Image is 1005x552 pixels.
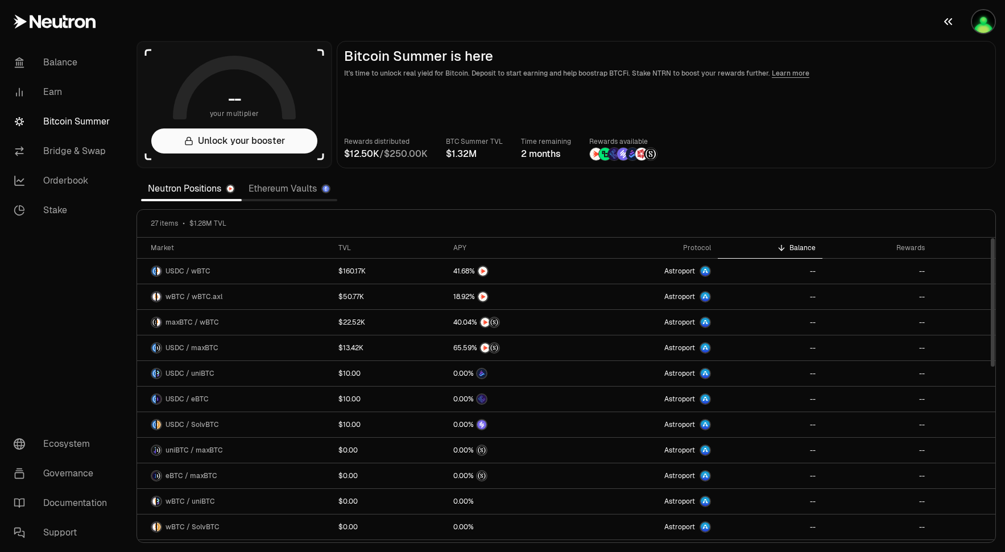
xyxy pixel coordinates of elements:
[141,177,242,200] a: Neutron Positions
[490,343,499,352] img: Structured Points
[477,446,486,455] img: Structured Points
[338,243,440,252] div: TVL
[137,361,332,386] a: USDC LogouniBTC LogoUSDC / uniBTC
[581,387,718,412] a: Astroport
[137,284,332,309] a: wBTC LogowBTC.axl LogowBTC / wBTC.axl
[152,369,156,378] img: USDC Logo
[338,446,358,455] div: $0.00
[481,343,490,352] img: NTRN
[718,284,822,309] a: --
[332,335,446,360] a: $13.42K
[166,522,220,532] span: wBTC / SolvBTC
[453,291,575,302] button: NTRN
[332,387,446,412] a: $10.00
[589,136,657,147] p: Rewards available
[477,395,486,404] img: EtherFi Points
[157,318,161,327] img: wBTC Logo
[332,284,446,309] a: $50.77K
[157,292,161,301] img: wBTC.axl Logo
[718,361,822,386] a: --
[725,243,816,252] div: Balance
[332,259,446,284] a: $160.17K
[588,243,711,252] div: Protocol
[644,148,657,160] img: Structured Points
[521,136,571,147] p: Time remaining
[477,471,486,480] img: Structured Points
[152,267,156,276] img: USDC Logo
[137,412,332,437] a: USDC LogoSolvBTC LogoUSDC / SolvBTC
[664,267,695,276] span: Astroport
[822,463,932,488] a: --
[477,420,486,429] img: Solv Points
[718,489,822,514] a: --
[581,259,718,284] a: Astroport
[822,259,932,284] a: --
[581,310,718,335] a: Astroport
[166,267,210,276] span: USDC / wBTC
[822,489,932,514] a: --
[446,259,582,284] a: NTRN
[446,136,503,147] p: BTC Summer TVL
[664,395,695,404] span: Astroport
[166,471,217,480] span: eBTC / maxBTC
[822,335,932,360] a: --
[5,459,123,488] a: Governance
[332,412,446,437] a: $10.00
[718,514,822,539] a: --
[664,420,695,429] span: Astroport
[344,48,989,64] h2: Bitcoin Summer is here
[166,343,218,352] span: USDC / maxBTC
[446,387,582,412] a: EtherFi Points
[151,219,178,228] span: 27 items
[338,343,363,352] div: $13.42K
[166,292,222,301] span: wBTC / wBTC.axl
[718,438,822,463] a: --
[332,361,446,386] a: $10.00
[446,310,582,335] a: NTRNStructured Points
[478,267,487,276] img: NTRN
[664,318,695,327] span: Astroport
[152,318,156,327] img: maxBTC Logo
[166,369,214,378] span: USDC / uniBTC
[210,108,259,119] span: your multiplier
[151,243,325,252] div: Market
[137,463,332,488] a: eBTC LogomaxBTC LogoeBTC / maxBTC
[581,335,718,360] a: Astroport
[338,292,364,301] div: $50.77K
[338,522,358,532] div: $0.00
[332,438,446,463] a: $0.00
[481,318,490,327] img: NTRN
[137,438,332,463] a: uniBTC LogomaxBTC LogouniBTC / maxBTC
[157,369,161,378] img: uniBTC Logo
[626,148,639,160] img: Bedrock Diamonds
[446,335,582,360] a: NTRNStructured Points
[446,284,582,309] a: NTRN
[718,310,822,335] a: --
[5,107,123,136] a: Bitcoin Summer
[338,471,358,480] div: $0.00
[332,310,446,335] a: $22.52K
[822,387,932,412] a: --
[5,136,123,166] a: Bridge & Swap
[581,489,718,514] a: Astroport
[718,463,822,488] a: --
[718,335,822,360] a: --
[5,518,123,547] a: Support
[338,267,366,276] div: $160.17K
[152,471,156,480] img: eBTC Logo
[152,446,156,455] img: uniBTC Logo
[446,361,582,386] a: Bedrock Diamonds
[166,318,219,327] span: maxBTC / wBTC
[453,317,575,328] button: NTRNStructured Points
[453,368,575,379] button: Bedrock Diamonds
[338,395,361,404] div: $10.00
[617,148,630,160] img: Solv Points
[152,395,156,404] img: USDC Logo
[453,243,575,252] div: APY
[664,369,695,378] span: Astroport
[332,514,446,539] a: $0.00
[5,488,123,518] a: Documentation
[137,489,332,514] a: wBTC LogouniBTC LogowBTC / uniBTC
[664,522,695,532] span: Astroport
[152,292,156,301] img: wBTC Logo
